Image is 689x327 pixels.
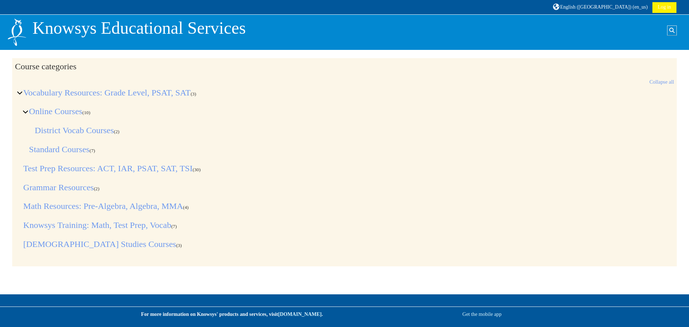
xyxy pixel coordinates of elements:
[552,1,649,13] a: English ([GEOGRAPHIC_DATA]) ‎(en_us)‎
[89,148,95,153] span: Number of courses
[191,91,196,97] span: Number of courses
[176,243,182,248] span: Number of courses
[29,145,90,154] a: Standard Courses
[171,224,177,229] span: Number of courses
[23,88,191,97] a: Vocabulary Resources: Grade Level, PSAT, SAT
[141,311,323,317] strong: For more information on Knowsys' products and services, visit .
[23,164,193,173] a: Test Prep Resources: ACT, IAR, PSAT, SAT, TSI
[94,186,99,191] span: Number of courses
[650,79,674,85] a: Collapse all
[183,205,189,210] span: Number of courses
[560,4,648,10] span: English ([GEOGRAPHIC_DATA]) ‎(en_us)‎
[29,107,83,116] a: Online Courses
[15,61,674,72] h2: Course categories
[35,126,114,135] a: District Vocab Courses
[23,239,176,249] a: [DEMOGRAPHIC_DATA] Studies Courses
[7,18,27,47] img: Logo
[463,311,502,317] a: Get the mobile app
[7,29,27,34] a: Home
[23,220,171,230] a: Knowsys Training: Math, Test Prep, Vocab
[23,183,94,192] a: Grammar Resources
[114,129,119,134] span: Number of courses
[652,2,676,13] a: Log in
[193,167,201,172] span: Number of courses
[278,311,322,317] a: [DOMAIN_NAME]
[32,18,246,38] p: Knowsys Educational Services
[82,110,90,115] span: Number of courses
[23,201,183,211] a: Math Resources: Pre-Algebra, Algebra, MMA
